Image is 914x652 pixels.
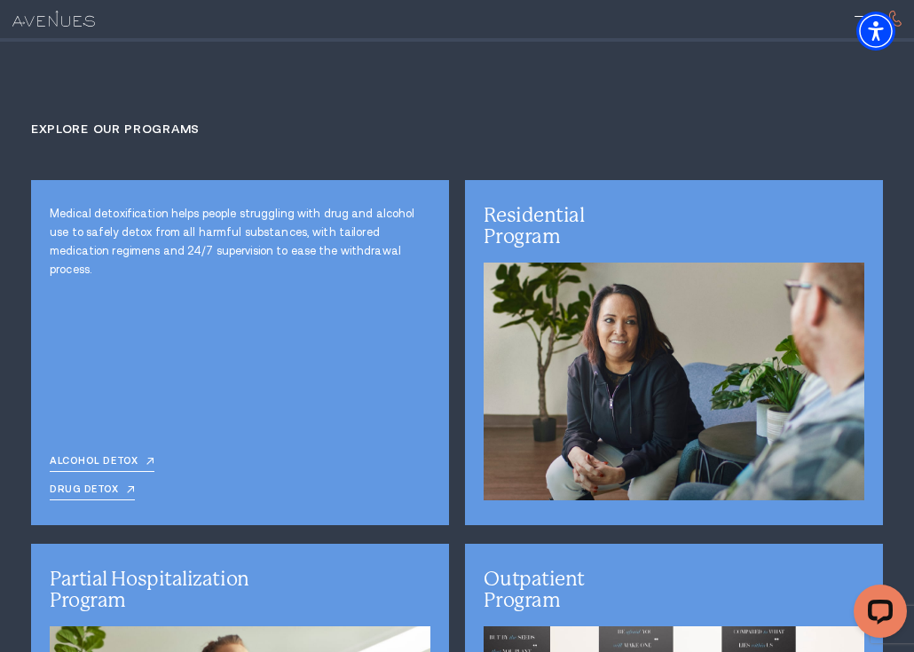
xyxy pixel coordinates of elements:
[856,12,895,51] div: Accessibility Menu
[50,484,135,500] a: Drug Detox
[50,205,430,279] p: Medical detoxification helps people struggling with drug and alcohol use to safely detox from all...
[50,456,154,472] a: Alcohol Detox
[839,577,914,652] iframe: LiveChat chat widget
[31,122,200,136] a: EXPLORE OUR PROGRAMS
